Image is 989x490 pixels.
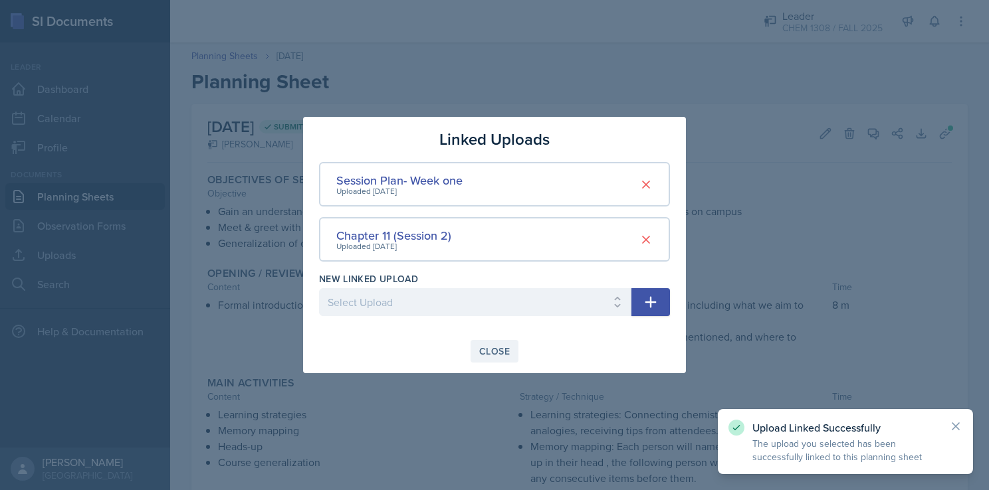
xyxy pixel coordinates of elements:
div: Close [479,346,510,357]
label: New Linked Upload [319,272,418,286]
p: The upload you selected has been successfully linked to this planning sheet [752,437,938,463]
h3: Linked Uploads [439,127,550,151]
div: Uploaded [DATE] [336,185,463,197]
button: Close [471,340,518,363]
div: Chapter 11 (Session 2) [336,226,451,244]
div: Uploaded [DATE] [336,240,451,252]
p: Upload Linked Successfully [752,421,938,434]
div: Session Plan- Week one [336,171,463,189]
